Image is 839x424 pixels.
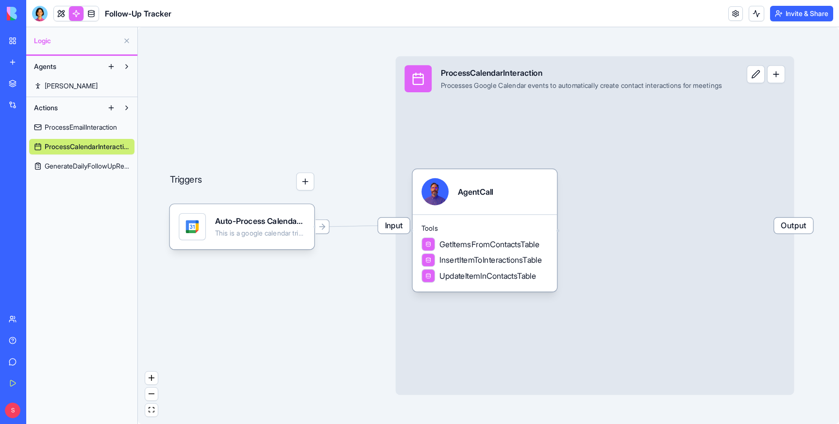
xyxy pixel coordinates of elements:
[421,224,548,233] span: Tools
[45,81,98,91] span: [PERSON_NAME]
[215,216,305,227] div: Auto-Process Calendar InteractionsTrigger
[45,142,130,152] span: ProcessCalendarInteraction
[45,161,130,171] span: GenerateDailyFollowUpReport
[5,403,20,418] span: S
[170,172,202,190] p: Triggers
[7,7,67,20] img: logo
[215,229,305,238] div: This is a google calendar trigger set
[29,59,103,74] button: Agents
[145,388,158,401] button: zoom out
[105,8,171,19] span: Follow-Up Tracker
[439,254,541,266] span: InsertItemToInteractionsTable
[145,404,158,417] button: fit view
[378,218,410,234] span: Input
[396,56,794,395] div: InputProcessCalendarInteractionProcesses Google Calendar events to automatically create contact i...
[441,68,722,79] div: ProcessCalendarInteraction
[34,103,58,113] span: Actions
[29,100,103,116] button: Actions
[774,218,813,234] span: Output
[317,225,393,226] g: Edge from 68cc4887a361eb58952c179e to 68cc4863ffea2ca3d823527a
[45,122,117,132] span: ProcessEmailInteraction
[439,238,539,250] span: GetItemsFromContactsTable
[458,186,493,197] div: AgentCall
[29,78,134,94] a: [PERSON_NAME]
[29,139,134,154] a: ProcessCalendarInteraction
[29,158,134,174] a: GenerateDailyFollowUpReport
[170,204,315,249] div: Auto-Process Calendar InteractionsTriggerThis is a google calendar trigger set
[34,36,119,46] span: Logic
[34,62,56,71] span: Agents
[413,169,557,291] div: AgentCallToolsGetItemsFromContactsTableInsertItemToInteractionsTableUpdateItemInContactsTable
[439,270,536,281] span: UpdateItemInContactsTable
[441,81,722,90] div: Processes Google Calendar events to automatically create contact interactions for meetings
[170,136,315,250] div: Triggers
[145,372,158,385] button: zoom in
[770,6,833,21] button: Invite & Share
[29,119,134,135] a: ProcessEmailInteraction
